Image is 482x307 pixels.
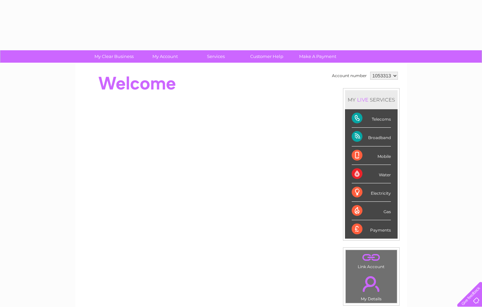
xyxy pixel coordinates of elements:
[352,165,391,183] div: Water
[352,146,391,165] div: Mobile
[345,270,397,303] td: My Details
[352,109,391,128] div: Telecoms
[352,183,391,202] div: Electricity
[345,90,398,109] div: MY SERVICES
[137,50,193,63] a: My Account
[239,50,294,63] a: Customer Help
[330,70,368,81] td: Account number
[347,272,395,296] a: .
[352,220,391,238] div: Payments
[352,128,391,146] div: Broadband
[356,97,370,103] div: LIVE
[188,50,244,63] a: Services
[352,202,391,220] div: Gas
[345,250,397,271] td: Link Account
[86,50,142,63] a: My Clear Business
[290,50,345,63] a: Make A Payment
[347,252,395,263] a: .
